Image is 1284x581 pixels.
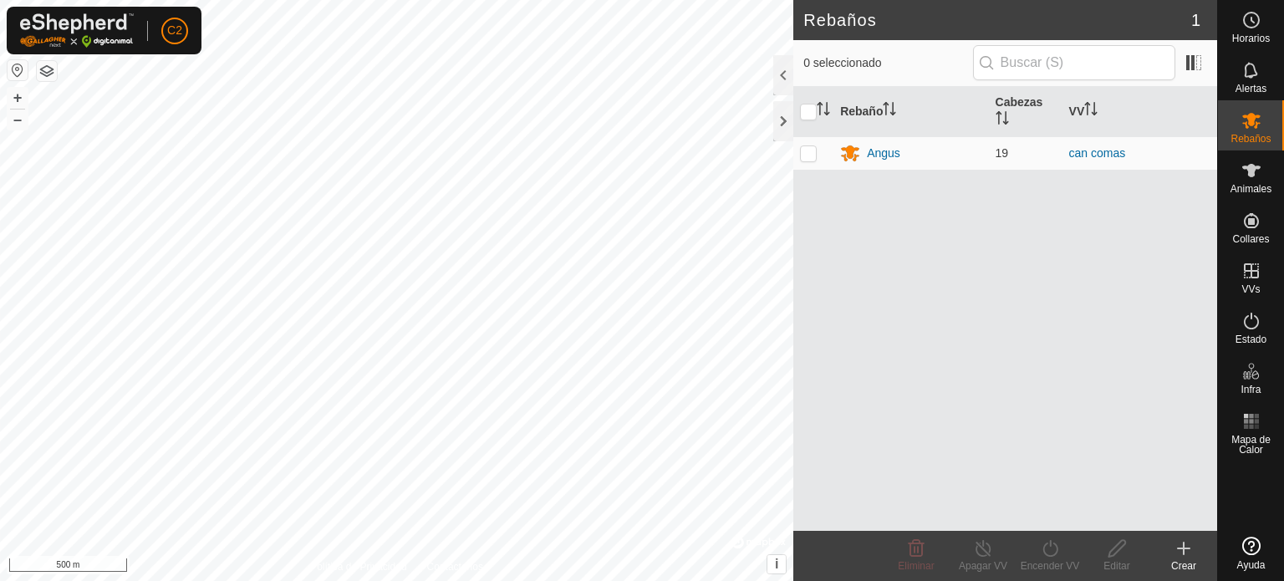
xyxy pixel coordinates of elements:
button: Restablecer Mapa [8,60,28,80]
p-sorticon: Activar para ordenar [817,104,830,118]
a: Contáctenos [427,559,483,574]
a: can comas [1069,146,1126,160]
img: Logo Gallagher [20,13,134,48]
span: Infra [1241,385,1261,395]
span: i [775,557,778,571]
div: Apagar VV [950,558,1016,573]
span: Rebaños [1230,134,1271,144]
span: Estado [1236,334,1266,344]
span: Collares [1232,234,1269,244]
button: Capas del Mapa [37,61,57,81]
p-sorticon: Activar para ordenar [1084,104,1098,118]
th: Rebaño [833,87,988,137]
th: VV [1062,87,1217,137]
span: VVs [1241,284,1260,294]
span: Animales [1230,184,1271,194]
button: i [767,555,786,573]
th: Cabezas [989,87,1062,137]
a: Política de Privacidad [310,559,406,574]
div: Crear [1150,558,1217,573]
span: Mapa de Calor [1222,435,1280,455]
span: 19 [996,146,1009,160]
span: C2 [167,22,182,39]
span: 0 seleccionado [803,54,972,72]
span: Alertas [1236,84,1266,94]
span: Horarios [1232,33,1270,43]
p-sorticon: Activar para ordenar [883,104,896,118]
div: Encender VV [1016,558,1083,573]
div: Angus [867,145,900,162]
div: Editar [1083,558,1150,573]
button: – [8,110,28,130]
span: 1 [1191,8,1200,33]
span: Ayuda [1237,560,1266,570]
input: Buscar (S) [973,45,1175,80]
h2: Rebaños [803,10,1191,30]
a: Ayuda [1218,530,1284,577]
p-sorticon: Activar para ordenar [996,114,1009,127]
span: Eliminar [898,560,934,572]
button: + [8,88,28,108]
